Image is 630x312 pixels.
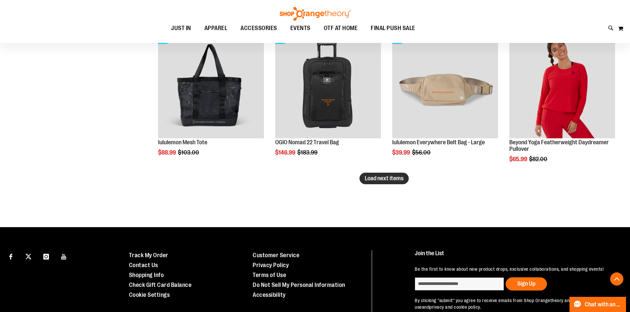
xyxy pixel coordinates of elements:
[610,272,623,286] button: Back To Top
[275,33,381,138] img: Product image for OGIO Nomad 22 Travel Bag
[529,156,548,162] span: $82.00
[359,173,409,184] button: Load next items
[253,292,286,298] a: Accessibility
[158,139,207,146] a: lululemon Mesh Tote
[253,262,289,268] a: Privacy Policy
[158,33,264,139] a: Product image for lululemon Mesh ToteSALE
[371,21,415,36] span: FINAL PUSH SALE
[429,304,481,310] a: privacy and cookie policy.
[585,301,622,308] span: Chat with an Expert
[389,29,501,173] div: product
[415,266,615,272] p: Be the first to know about new product drops, exclusive collaborations, and shopping events!
[415,250,615,262] h4: Join the List
[204,21,228,36] span: APPAREL
[392,139,485,146] a: lululemon Everywhere Belt Bag - Large
[158,33,264,138] img: Product image for lululemon Mesh Tote
[517,280,535,287] span: Sign Up
[129,252,168,259] a: Track My Order
[5,250,17,262] a: Visit our Facebook page
[509,139,609,152] a: Beyond Yoga Featherweight Daydreamer Pullover
[253,272,286,278] a: Terms of Use
[58,250,70,262] a: Visit our Youtube page
[415,277,504,291] input: enter email
[317,21,364,36] a: OTF AT HOME
[275,33,381,139] a: Product image for OGIO Nomad 22 Travel BagSALE
[40,250,52,262] a: Visit our Instagram page
[506,277,547,291] button: Sign Up
[509,33,615,138] img: Product image for Beyond Yoga Featherweight Daydreamer Pullover
[392,149,411,156] span: $39.99
[415,298,613,310] a: terms of use
[129,282,192,288] a: Check Gift Card Balance
[240,21,277,36] span: ACCESSORIES
[364,21,422,36] a: FINAL PUSH SALE
[158,149,177,156] span: $88.99
[155,29,267,173] div: product
[569,297,626,312] button: Chat with an Expert
[129,292,170,298] a: Cookie Settings
[275,149,296,156] span: $146.99
[392,33,498,139] a: Product image for lululemon Everywhere Belt Bag LargeSALE
[392,33,498,138] img: Product image for lululemon Everywhere Belt Bag Large
[272,29,384,173] div: product
[23,250,34,262] a: Visit our X page
[129,272,164,278] a: Shopping Info
[25,254,31,260] img: Twitter
[324,21,358,36] span: OTF AT HOME
[253,252,299,259] a: Customer Service
[509,33,615,139] a: Product image for Beyond Yoga Featherweight Daydreamer Pullover
[178,149,200,156] span: $103.00
[279,7,352,21] img: Shop Orangetheory
[284,21,317,36] a: EVENTS
[506,29,618,179] div: product
[234,21,284,36] a: ACCESSORIES
[365,175,403,182] span: Load next items
[129,262,158,268] a: Contact Us
[275,139,339,146] a: OGIO Nomad 22 Travel Bag
[171,21,191,36] span: JUST IN
[412,149,432,156] span: $56.00
[509,156,528,162] span: $65.99
[297,149,318,156] span: $183.99
[198,21,234,36] a: APPAREL
[164,21,198,36] a: JUST IN
[253,282,345,288] a: Do Not Sell My Personal Information
[290,21,311,36] span: EVENTS
[415,297,615,310] p: By clicking "submit" you agree to receive emails from Shop Orangetheory and accept our and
